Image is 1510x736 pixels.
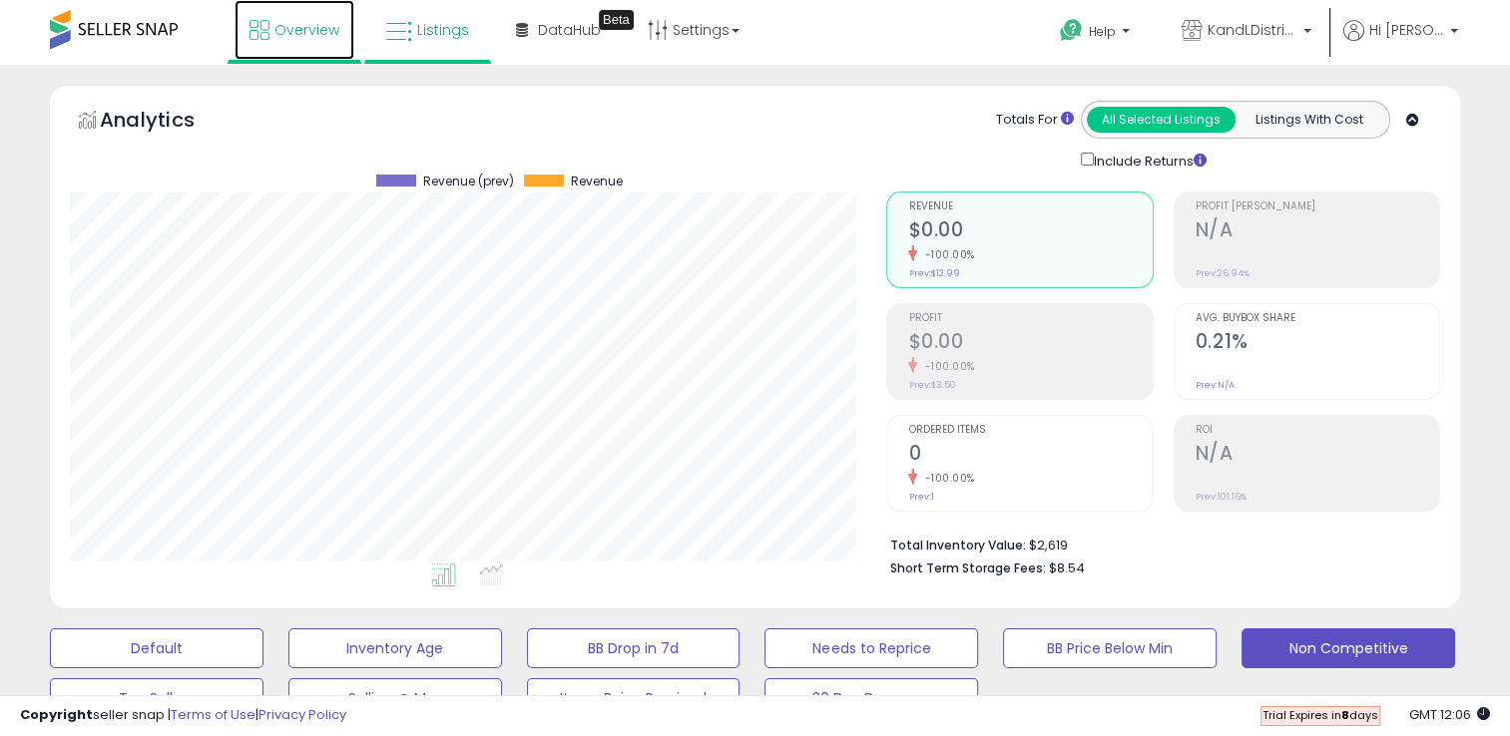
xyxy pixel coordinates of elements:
[417,20,469,40] span: Listings
[538,20,601,40] span: DataHub
[1242,628,1455,668] button: Non Competitive
[527,628,741,668] button: BB Drop in 7d
[917,359,974,374] small: -100.00%
[1341,707,1349,723] b: 8
[288,628,502,668] button: Inventory Age
[764,678,978,718] button: 30 Day Decrease
[258,705,346,724] a: Privacy Policy
[889,532,1425,555] li: $2,619
[1262,707,1378,723] span: Trial Expires in days
[527,678,741,718] button: Items Being Repriced
[50,678,263,718] button: Top Sellers
[1369,20,1444,40] span: Hi [PERSON_NAME]
[1235,107,1383,133] button: Listings With Cost
[908,218,1152,245] h2: $0.00
[1196,442,1439,469] h2: N/A
[1196,218,1439,245] h2: N/A
[908,442,1152,469] h2: 0
[889,537,1025,553] b: Total Inventory Value:
[1066,149,1231,172] div: Include Returns
[1196,201,1439,212] span: Profit [PERSON_NAME]
[1196,425,1439,436] span: ROI
[288,678,502,718] button: Selling @ Max
[599,10,634,30] div: Tooltip anchor
[50,628,263,668] button: Default
[1044,3,1150,65] a: Help
[908,425,1152,436] span: Ordered Items
[917,471,974,486] small: -100.00%
[908,267,959,279] small: Prev: $12.99
[1343,20,1458,65] a: Hi [PERSON_NAME]
[889,559,1045,576] b: Short Term Storage Fees:
[1089,23,1116,40] span: Help
[908,330,1152,357] h2: $0.00
[100,106,234,139] h5: Analytics
[1059,18,1084,43] i: Get Help
[908,201,1152,212] span: Revenue
[996,111,1074,130] div: Totals For
[1196,313,1439,324] span: Avg. Buybox Share
[1196,330,1439,357] h2: 0.21%
[908,379,955,391] small: Prev: $3.50
[423,175,514,188] span: Revenue (prev)
[908,491,933,503] small: Prev: 1
[1087,107,1236,133] button: All Selected Listings
[1196,379,1235,391] small: Prev: N/A
[274,20,339,40] span: Overview
[764,628,978,668] button: Needs to Reprice
[917,247,974,262] small: -100.00%
[1196,491,1247,503] small: Prev: 101.16%
[1409,705,1490,724] span: 2025-08-16 12:06 GMT
[1196,267,1250,279] small: Prev: 26.94%
[1048,558,1084,577] span: $8.54
[1003,628,1217,668] button: BB Price Below Min
[20,705,93,724] strong: Copyright
[571,175,623,188] span: Revenue
[908,313,1152,324] span: Profit
[20,706,346,725] div: seller snap | |
[1208,20,1297,40] span: KandLDistribution LLC
[171,705,255,724] a: Terms of Use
